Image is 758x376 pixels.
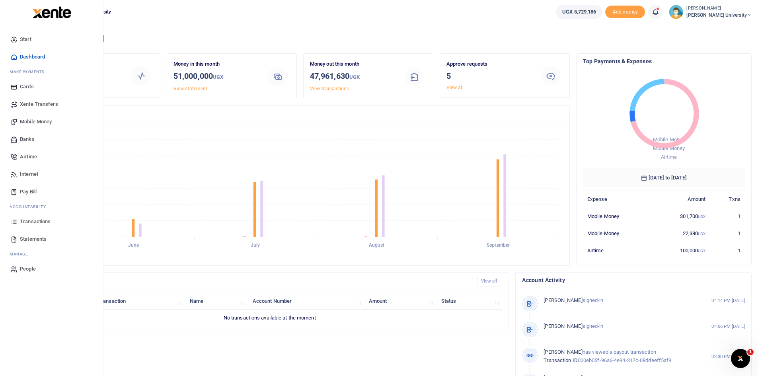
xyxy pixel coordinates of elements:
img: profile-user [669,5,683,19]
th: Amount [652,191,710,208]
td: 1 [710,225,745,242]
a: Pay Bill [6,183,97,201]
a: Airtime [6,148,97,166]
span: countability [16,204,46,210]
a: View statement [173,86,207,92]
a: profile-user [PERSON_NAME] [PERSON_NAME] University [669,5,752,19]
a: Xente Transfers [6,95,97,113]
span: Banks [20,135,35,143]
span: ake Payments [14,69,45,75]
td: 22,380 [652,225,710,242]
small: 03:30 PM [DATE] [711,353,745,360]
span: Airtime [20,153,37,161]
a: Dashboard [6,48,97,66]
th: Txns [710,191,745,208]
span: Transactions [20,218,51,226]
small: [PERSON_NAME] [686,5,752,12]
h6: [DATE] to [DATE] [583,168,745,187]
p: signed-in [544,322,694,331]
small: UGX [698,232,705,236]
span: UGX 5,729,186 [562,8,596,16]
p: has viewed a payout transaction 000eb05f-96a6-4e94-317c-08ddeeff5af9 [544,348,694,365]
th: Expense [583,191,652,208]
a: Banks [6,131,97,148]
p: Money in this month [173,60,259,68]
h4: Account Activity [522,276,745,284]
li: M [6,248,97,260]
h3: 47,961,630 [310,70,396,83]
span: Pay Bill [20,188,37,196]
h3: 51,000,000 [173,70,259,83]
a: Transactions [6,213,97,230]
li: Wallet ballance [553,5,605,19]
th: Amount: activate to sort column ascending [364,292,436,310]
span: [PERSON_NAME] [544,349,582,355]
h4: Transactions Overview [37,109,563,118]
span: Internet [20,170,38,178]
a: Add money [605,8,645,14]
tspan: September [487,243,510,248]
h4: Hello [PERSON_NAME] [30,34,752,43]
span: Statements [20,235,47,243]
span: Xente Transfers [20,100,58,108]
a: People [6,260,97,278]
img: logo-large [33,6,71,18]
small: UGX [698,249,705,253]
iframe: Intercom live chat [731,349,750,368]
span: Mobile Money [653,145,685,151]
th: Account Number: activate to sort column ascending [248,292,364,310]
h3: 5 [446,70,532,82]
td: Airtime [583,242,652,259]
span: Dashboard [20,53,45,61]
span: Mobile Money [20,118,52,126]
a: View transactions [310,86,349,92]
span: [PERSON_NAME] University [686,12,752,19]
span: 1 [747,349,754,355]
p: Approve requests [446,60,532,68]
a: UGX 5,729,186 [556,5,602,19]
h4: Recent Transactions [37,277,471,286]
a: Cards [6,78,97,95]
span: Cards [20,83,34,91]
td: No transactions available at the moment [37,310,502,326]
tspan: June [128,243,139,248]
span: [PERSON_NAME] [544,323,582,329]
small: UGX [213,74,223,80]
a: Mobile Money [6,113,97,131]
td: Mobile Money [583,225,652,242]
li: Ac [6,201,97,213]
td: 100,000 [652,242,710,259]
td: 1 [710,208,745,225]
a: Statements [6,230,97,248]
a: logo-small logo-large logo-large [32,9,71,15]
span: [PERSON_NAME] [544,297,582,303]
span: Transaction ID [544,357,577,363]
li: M [6,66,97,78]
th: Status: activate to sort column ascending [436,292,502,310]
a: Internet [6,166,97,183]
tspan: July [251,243,260,248]
td: 1 [710,242,745,259]
small: UGX [698,214,705,219]
span: Start [20,35,31,43]
small: 04:06 PM [DATE] [711,323,745,330]
p: Money out this month [310,60,396,68]
a: Start [6,31,97,48]
span: Airtime [661,154,677,160]
a: View all [446,85,464,90]
small: UGX [349,74,360,80]
span: Add money [605,6,645,19]
small: 04:14 PM [DATE] [711,297,745,304]
tspan: August [369,243,385,248]
li: Toup your wallet [605,6,645,19]
p: signed-in [544,296,694,305]
th: Name: activate to sort column ascending [185,292,248,310]
h4: Top Payments & Expenses [583,57,745,66]
span: People [20,265,36,273]
td: Mobile Money [583,208,652,225]
td: 301,700 [652,208,710,225]
a: View all [477,276,503,286]
th: Transaction: activate to sort column ascending [94,292,185,310]
span: anage [14,251,28,257]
